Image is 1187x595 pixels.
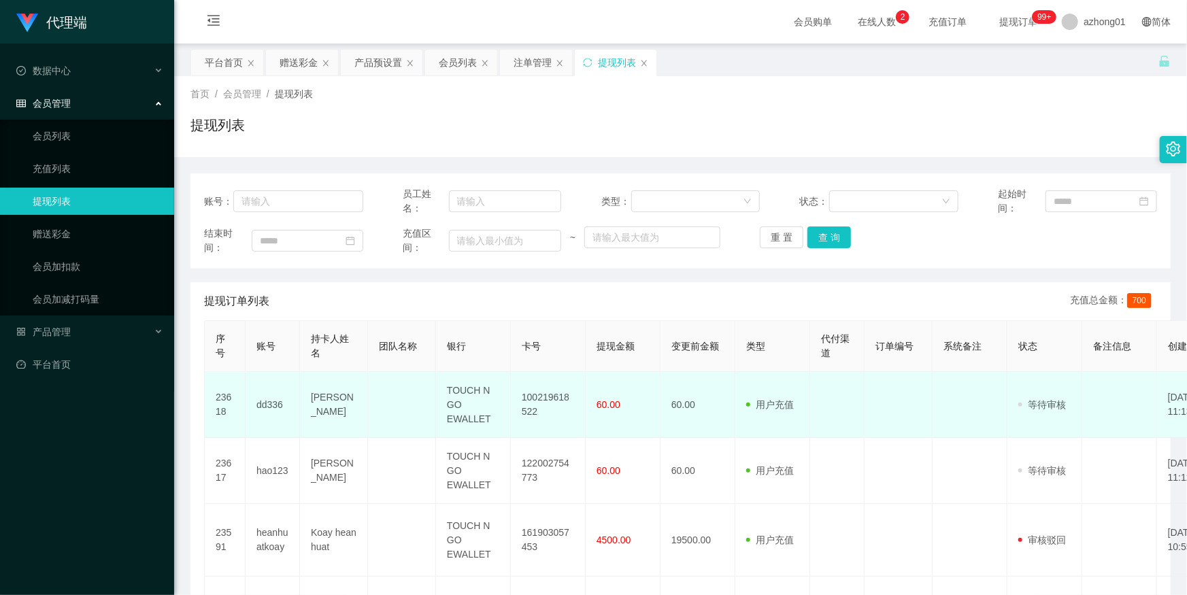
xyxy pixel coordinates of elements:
td: [PERSON_NAME] [300,372,368,438]
div: 会员列表 [439,50,477,75]
i: 图标: down [743,197,752,207]
a: 赠送彩金 [33,220,163,248]
span: 用户充值 [746,534,794,545]
i: 图标: table [16,99,26,108]
a: 会员加扣款 [33,253,163,280]
i: 图标: sync [583,58,592,67]
span: 数据中心 [16,65,71,76]
span: 起始时间： [999,187,1046,216]
i: 图标: unlock [1158,55,1171,67]
span: 会员管理 [16,98,71,109]
span: / [267,88,269,99]
i: 图标: close [406,59,414,67]
span: / [215,88,218,99]
span: 团队名称 [379,341,417,352]
span: 序号 [216,333,225,358]
i: 图标: global [1142,17,1152,27]
i: 图标: calendar [1139,197,1149,206]
a: 代理端 [16,16,87,27]
input: 请输入 [449,190,562,212]
span: 状态 [1018,341,1037,352]
span: 提现列表 [275,88,313,99]
i: 图标: close [481,59,489,67]
span: 用户充值 [746,465,794,476]
input: 请输入 [233,190,363,212]
i: 图标: menu-fold [190,1,237,44]
a: 提现列表 [33,188,163,215]
div: 平台首页 [205,50,243,75]
span: 60.00 [597,399,620,410]
td: dd336 [246,372,300,438]
td: heanhuatkoay [246,504,300,577]
span: 等待审核 [1018,399,1066,410]
span: 60.00 [597,465,620,476]
span: 在线人数 [851,17,903,27]
span: 会员管理 [223,88,261,99]
td: 23618 [205,372,246,438]
span: 账号： [204,194,233,209]
i: 图标: close [556,59,564,67]
span: 备注信息 [1093,341,1131,352]
td: 100219618522 [511,372,586,438]
td: TOUCH N GO EWALLET [436,372,511,438]
button: 重 置 [760,226,803,248]
h1: 提现列表 [190,115,245,135]
td: [PERSON_NAME] [300,438,368,504]
span: 订单编号 [875,341,914,352]
i: 图标: close [322,59,330,67]
span: ~ [561,231,584,245]
span: 用户充值 [746,399,794,410]
span: 卡号 [522,341,541,352]
p: 2 [901,10,905,24]
td: 60.00 [661,372,735,438]
span: 充值区间： [403,226,449,255]
a: 图标: dashboard平台首页 [16,351,163,378]
span: 员工姓名： [403,187,449,216]
button: 查 询 [807,226,851,248]
input: 请输入最小值为 [449,230,562,252]
span: 代付渠道 [821,333,850,358]
span: 状态： [800,194,830,209]
i: 图标: close [247,59,255,67]
h1: 代理端 [46,1,87,44]
i: 图标: close [640,59,648,67]
td: Koay hean huat [300,504,368,577]
span: 提现订单列表 [204,293,269,309]
i: 图标: down [942,197,950,207]
span: 4500.00 [597,534,631,545]
span: 结束时间： [204,226,252,255]
input: 请输入最大值为 [584,226,720,248]
td: TOUCH N GO EWALLET [436,438,511,504]
i: 图标: appstore-o [16,327,26,337]
div: 充值总金额： [1070,293,1157,309]
sup: 1202 [1032,10,1056,24]
div: 产品预设置 [354,50,402,75]
i: 图标: check-circle-o [16,66,26,75]
a: 充值列表 [33,155,163,182]
a: 会员加减打码量 [33,286,163,313]
span: 系统备注 [943,341,982,352]
sup: 2 [896,10,909,24]
img: logo.9652507e.png [16,14,38,33]
span: 持卡人姓名 [311,333,349,358]
td: hao123 [246,438,300,504]
td: 23591 [205,504,246,577]
span: 提现金额 [597,341,635,352]
span: 等待审核 [1018,465,1066,476]
span: 类型： [601,194,631,209]
td: TOUCH N GO EWALLET [436,504,511,577]
span: 充值订单 [922,17,973,27]
td: 122002754773 [511,438,586,504]
div: 赠送彩金 [280,50,318,75]
i: 图标: setting [1166,141,1181,156]
span: 提现订单 [992,17,1044,27]
span: 银行 [447,341,466,352]
span: 700 [1127,293,1152,308]
td: 23617 [205,438,246,504]
span: 首页 [190,88,210,99]
span: 产品管理 [16,326,71,337]
i: 图标: calendar [346,236,355,245]
span: 账号 [256,341,275,352]
div: 提现列表 [598,50,636,75]
td: 161903057453 [511,504,586,577]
